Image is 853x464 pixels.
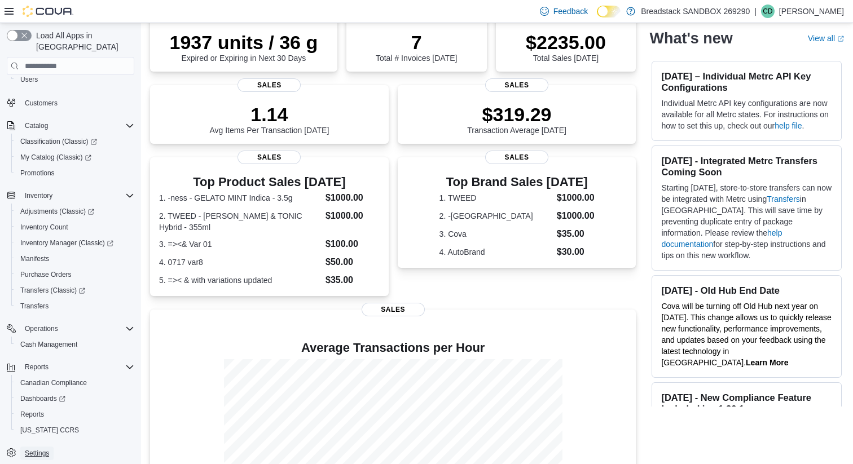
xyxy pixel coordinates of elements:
[159,275,321,286] dt: 5. =>< & with variations updated
[761,5,775,18] div: Chanh Doan
[16,338,82,351] a: Cash Management
[11,267,139,282] button: Purchase Orders
[661,302,831,367] span: Cova will be turning off Old Hub next year on [DATE]. This change allows us to quickly release ne...
[20,410,44,419] span: Reports
[20,238,113,248] span: Inventory Manager (Classic)
[467,103,566,126] p: $319.29
[238,78,301,92] span: Sales
[16,423,83,437] a: [US_STATE] CCRS
[20,96,62,110] a: Customers
[11,235,139,251] a: Inventory Manager (Classic)
[763,5,772,18] span: CD
[20,360,134,374] span: Reports
[20,322,63,335] button: Operations
[159,210,321,233] dt: 2. TWEED - [PERSON_NAME] & TONIC Hybrid - 355ml
[20,446,134,460] span: Settings
[20,119,52,132] button: Catalog
[20,394,65,403] span: Dashboards
[2,445,139,461] button: Settings
[326,273,380,287] dd: $35.00
[376,31,457,63] div: Total # Invoices [DATE]
[597,6,621,17] input: Dark Mode
[11,165,139,181] button: Promotions
[16,166,134,180] span: Promotions
[20,447,54,460] a: Settings
[159,192,321,204] dt: 1. -ness - GELATO MINT Indica - 3.5g
[16,236,134,250] span: Inventory Manager (Classic)
[597,17,597,18] span: Dark Mode
[16,220,73,234] a: Inventory Count
[16,284,90,297] a: Transfers (Classic)
[661,182,832,261] p: Starting [DATE], store-to-store transfers can now be integrated with Metrc using in [GEOGRAPHIC_D...
[16,268,76,281] a: Purchase Orders
[20,223,68,232] span: Inventory Count
[20,322,134,335] span: Operations
[661,285,832,296] h3: [DATE] - Old Hub End Date
[11,406,139,422] button: Reports
[11,72,139,87] button: Users
[526,31,606,63] div: Total Sales [DATE]
[16,338,134,351] span: Cash Management
[20,75,38,84] span: Users
[767,195,800,204] a: Transfers
[16,268,134,281] span: Purchase Orders
[16,392,70,405] a: Dashboards
[16,166,59,180] a: Promotions
[25,99,58,108] span: Customers
[557,245,595,259] dd: $30.00
[485,151,548,164] span: Sales
[2,118,139,134] button: Catalog
[16,205,99,218] a: Adjustments (Classic)
[16,151,96,164] a: My Catalog (Classic)
[775,121,802,130] a: help file
[20,286,85,295] span: Transfers (Classic)
[20,360,53,374] button: Reports
[20,254,49,263] span: Manifests
[16,135,102,148] a: Classification (Classic)
[11,251,139,267] button: Manifests
[25,324,58,333] span: Operations
[11,375,139,391] button: Canadian Compliance
[16,151,134,164] span: My Catalog (Classic)
[16,220,134,234] span: Inventory Count
[557,227,595,241] dd: $35.00
[20,189,134,202] span: Inventory
[32,30,134,52] span: Load All Apps in [GEOGRAPHIC_DATA]
[439,228,552,240] dt: 3. Cova
[11,282,139,298] a: Transfers (Classic)
[20,340,77,349] span: Cash Management
[2,188,139,204] button: Inventory
[16,135,134,148] span: Classification (Classic)
[20,189,57,202] button: Inventory
[661,155,832,178] h3: [DATE] - Integrated Metrc Transfers Coming Soon
[20,302,49,311] span: Transfers
[11,219,139,235] button: Inventory Count
[326,209,380,223] dd: $1000.00
[641,5,750,18] p: Breadstack SANDBOX 269290
[20,95,134,109] span: Customers
[439,246,552,258] dt: 4. AutoBrand
[746,358,788,367] a: Learn More
[159,238,321,250] dt: 3. =><& Var 01
[16,73,134,86] span: Users
[16,299,134,313] span: Transfers
[11,149,139,165] a: My Catalog (Classic)
[11,204,139,219] a: Adjustments (Classic)
[170,31,318,54] p: 1937 units / 36 g
[553,6,588,17] span: Feedback
[16,284,134,297] span: Transfers (Classic)
[467,103,566,135] div: Transaction Average [DATE]
[16,408,134,421] span: Reports
[11,298,139,314] button: Transfers
[238,151,301,164] span: Sales
[526,31,606,54] p: $2235.00
[661,392,832,414] h3: [DATE] - New Compliance Feature Included in v1.30.1
[326,255,380,269] dd: $50.00
[11,134,139,149] a: Classification (Classic)
[16,73,42,86] a: Users
[2,321,139,337] button: Operations
[439,210,552,222] dt: 2. -[GEOGRAPHIC_DATA]
[20,153,91,162] span: My Catalog (Classic)
[439,175,595,189] h3: Top Brand Sales [DATE]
